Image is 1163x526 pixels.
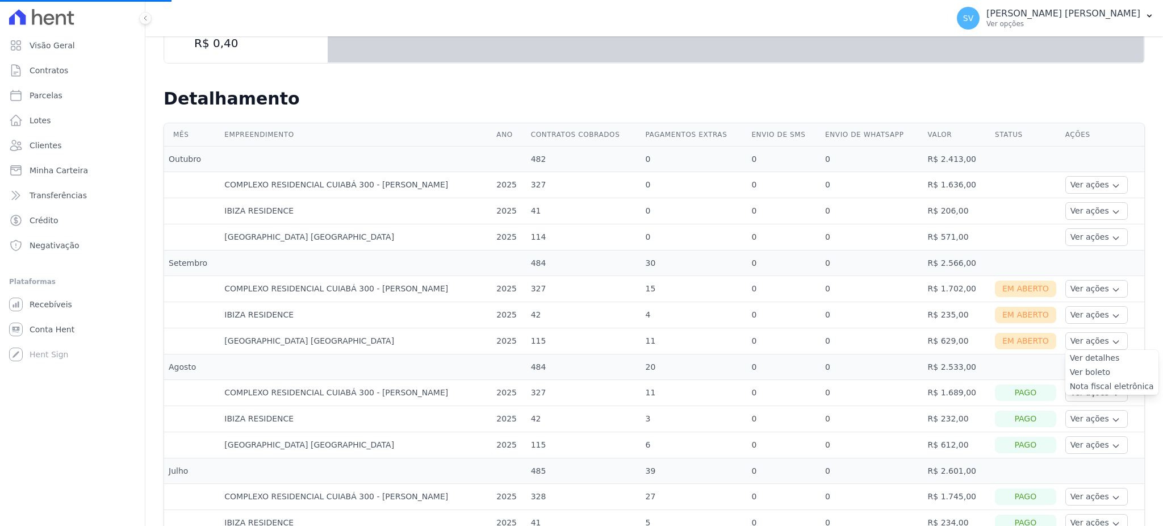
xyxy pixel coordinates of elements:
[9,275,136,289] div: Plataformas
[641,484,747,510] td: 27
[641,432,747,458] td: 6
[995,411,1056,427] div: Pago
[747,380,821,406] td: 0
[176,35,316,51] dd: R$ 0,40
[923,354,991,380] td: R$ 2.533,00
[821,380,923,406] td: 0
[1065,280,1128,298] button: Ver ações
[990,123,1061,147] th: Status
[821,123,923,147] th: Envio de Whatsapp
[492,328,526,354] td: 2025
[821,198,923,224] td: 0
[1070,366,1154,378] a: Ver boleto
[1065,202,1128,220] button: Ver ações
[995,437,1056,453] div: Pago
[821,251,923,276] td: 0
[747,406,821,432] td: 0
[526,432,641,458] td: 115
[747,224,821,251] td: 0
[747,123,821,147] th: Envio de SMS
[220,224,492,251] td: [GEOGRAPHIC_DATA] [GEOGRAPHIC_DATA]
[492,406,526,432] td: 2025
[492,380,526,406] td: 2025
[220,432,492,458] td: [GEOGRAPHIC_DATA] [GEOGRAPHIC_DATA]
[164,354,220,380] td: Agosto
[995,385,1056,401] div: Pago
[641,302,747,328] td: 4
[1065,488,1128,506] button: Ver ações
[821,458,923,484] td: 0
[526,458,641,484] td: 485
[220,198,492,224] td: IBIZA RESIDENCE
[526,406,641,432] td: 42
[821,147,923,172] td: 0
[30,299,72,310] span: Recebíveis
[923,432,991,458] td: R$ 612,00
[641,406,747,432] td: 3
[995,307,1056,323] div: Em Aberto
[641,380,747,406] td: 11
[821,406,923,432] td: 0
[923,123,991,147] th: Valor
[995,333,1056,349] div: Em Aberto
[5,134,140,157] a: Clientes
[30,165,88,176] span: Minha Carteira
[30,140,61,151] span: Clientes
[821,224,923,251] td: 0
[747,147,821,172] td: 0
[492,172,526,198] td: 2025
[821,432,923,458] td: 0
[963,14,973,22] span: SV
[923,458,991,484] td: R$ 2.601,00
[526,251,641,276] td: 484
[5,59,140,82] a: Contratos
[164,458,220,484] td: Julho
[1065,410,1128,428] button: Ver ações
[641,172,747,198] td: 0
[821,484,923,510] td: 0
[1061,123,1144,147] th: Ações
[164,89,1145,109] h2: Detalhamento
[164,147,220,172] td: Outubro
[986,8,1140,19] p: [PERSON_NAME] [PERSON_NAME]
[1065,176,1128,194] button: Ver ações
[30,190,87,201] span: Transferências
[30,90,62,101] span: Parcelas
[747,276,821,302] td: 0
[986,19,1140,28] p: Ver opções
[492,276,526,302] td: 2025
[30,215,58,226] span: Crédito
[747,302,821,328] td: 0
[526,484,641,510] td: 328
[1070,352,1154,364] a: Ver detalhes
[641,123,747,147] th: Pagamentos extras
[821,302,923,328] td: 0
[220,302,492,328] td: IBIZA RESIDENCE
[821,328,923,354] td: 0
[5,209,140,232] a: Crédito
[5,293,140,316] a: Recebíveis
[747,198,821,224] td: 0
[5,184,140,207] a: Transferências
[747,354,821,380] td: 0
[923,380,991,406] td: R$ 1.689,00
[641,224,747,251] td: 0
[220,406,492,432] td: IBIZA RESIDENCE
[30,240,80,251] span: Negativação
[747,251,821,276] td: 0
[526,380,641,406] td: 327
[923,328,991,354] td: R$ 629,00
[923,224,991,251] td: R$ 571,00
[923,198,991,224] td: R$ 206,00
[164,123,220,147] th: Mês
[923,484,991,510] td: R$ 1.745,00
[492,123,526,147] th: Ano
[641,276,747,302] td: 15
[821,354,923,380] td: 0
[923,147,991,172] td: R$ 2.413,00
[995,281,1056,297] div: Em Aberto
[995,489,1056,505] div: Pago
[220,484,492,510] td: COMPLEXO RESIDENCIAL CUIABÁ 300 - [PERSON_NAME]
[923,276,991,302] td: R$ 1.702,00
[5,159,140,182] a: Minha Carteira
